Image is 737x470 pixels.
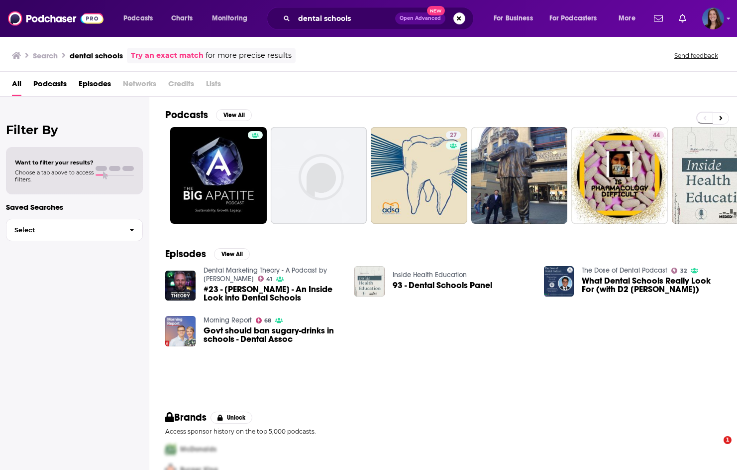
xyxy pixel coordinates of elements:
[165,316,196,346] img: Govt should ban sugary-drinks in schools - Dental Assoc
[214,248,250,260] button: View All
[582,266,667,275] a: The Dose of Dental Podcast
[371,127,467,224] a: 27
[395,12,445,24] button: Open AdvancedNew
[619,11,635,25] span: More
[393,281,492,290] a: 93 - Dental Schools Panel
[450,131,457,141] span: 27
[702,7,724,29] button: Show profile menu
[168,76,194,96] span: Credits
[446,131,461,139] a: 27
[204,326,343,343] a: Govt should ban sugary-drinks in schools - Dental Assoc
[70,51,123,60] h3: dental schools
[131,50,204,61] a: Try an exact match
[264,318,271,323] span: 68
[204,285,343,302] a: #23 - Dr. Bill Piskorowski - An Inside Look into Dental Schools
[276,7,483,30] div: Search podcasts, credits, & more...
[354,266,385,297] img: 93 - Dental Schools Panel
[205,10,260,26] button: open menu
[675,10,690,27] a: Show notifications dropdown
[427,6,445,15] span: New
[549,11,597,25] span: For Podcasters
[650,10,667,27] a: Show notifications dropdown
[211,412,253,424] button: Unlock
[123,11,153,25] span: Podcasts
[161,439,180,460] img: First Pro Logo
[393,271,467,279] a: Inside Health Education
[724,436,732,444] span: 1
[702,7,724,29] img: User Profile
[671,51,721,60] button: Send feedback
[294,10,395,26] input: Search podcasts, credits, & more...
[165,109,208,121] h2: Podcasts
[6,202,143,212] p: Saved Searches
[12,76,21,96] a: All
[165,248,250,260] a: EpisodesView All
[33,76,67,96] a: Podcasts
[6,219,143,241] button: Select
[165,248,206,260] h2: Episodes
[79,76,111,96] a: Episodes
[165,271,196,301] img: #23 - Dr. Bill Piskorowski - An Inside Look into Dental Schools
[204,316,252,324] a: Morning Report
[649,131,664,139] a: 44
[671,268,687,274] a: 32
[582,277,721,294] span: What Dental Schools Really Look For (with D2 [PERSON_NAME])
[216,109,252,121] button: View All
[680,269,687,273] span: 32
[212,11,247,25] span: Monitoring
[15,169,94,183] span: Choose a tab above to access filters.
[612,10,648,26] button: open menu
[171,11,193,25] span: Charts
[6,227,121,233] span: Select
[165,411,207,424] h2: Brands
[206,76,221,96] span: Lists
[8,9,104,28] img: Podchaser - Follow, Share and Rate Podcasts
[258,276,273,282] a: 41
[123,76,156,96] span: Networks
[256,317,272,323] a: 68
[544,266,574,297] img: What Dental Schools Really Look For (with D2 David Cruzate)
[543,10,612,26] button: open menu
[582,277,721,294] a: What Dental Schools Really Look For (with D2 David Cruzate)
[165,428,721,435] p: Access sponsor history on the top 5,000 podcasts.
[702,7,724,29] span: Logged in as emmadonovan
[494,11,533,25] span: For Business
[165,10,199,26] a: Charts
[703,436,727,460] iframe: Intercom live chat
[400,16,441,21] span: Open Advanced
[266,277,272,282] span: 41
[206,50,292,61] span: for more precise results
[204,266,327,283] a: Dental Marketing Theory - A Podcast by Gary Bird
[116,10,166,26] button: open menu
[653,131,660,141] span: 44
[33,51,58,60] h3: Search
[180,445,216,454] span: McDonalds
[15,159,94,166] span: Want to filter your results?
[571,127,668,224] a: 44
[6,123,143,137] h2: Filter By
[204,285,343,302] span: #23 - [PERSON_NAME] - An Inside Look into Dental Schools
[165,109,252,121] a: PodcastsView All
[487,10,545,26] button: open menu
